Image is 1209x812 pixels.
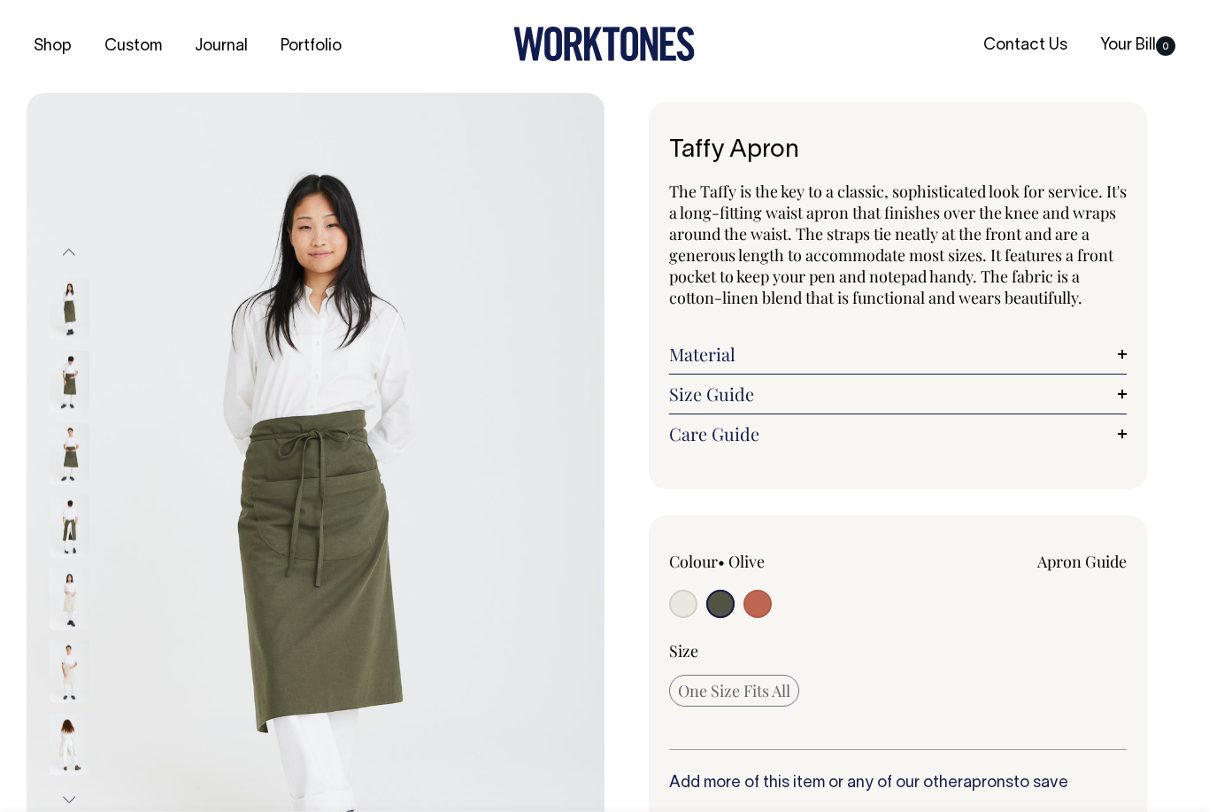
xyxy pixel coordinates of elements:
a: Portfolio [273,32,349,61]
h1: Taffy Apron [669,137,1127,165]
a: Material [669,344,1127,365]
a: Your Bill0 [1093,31,1182,60]
h6: Add more of this item or any of our other to save [669,775,1127,793]
img: natural [50,568,89,630]
span: • [718,551,725,572]
label: Olive [728,551,765,572]
img: olive [50,495,89,557]
span: 0 [1156,36,1175,56]
img: olive [50,422,89,484]
div: Colour [669,551,852,572]
a: Apron Guide [1037,551,1127,572]
img: olive [50,350,89,412]
span: One Size Fits All [678,680,790,701]
a: Contact Us [976,31,1074,60]
div: Size [669,640,1127,661]
img: olive [50,277,89,339]
a: aprons [963,776,1013,791]
a: Care Guide [669,423,1127,445]
input: One Size Fits All [669,675,799,707]
a: Custom [97,32,169,61]
button: Previous [56,233,82,273]
img: natural [50,640,89,702]
a: Journal [188,32,255,61]
a: Size Guide [669,383,1127,405]
span: The Taffy is the key to a classic, sophisticated look for service. It's a long-fitting waist apro... [669,181,1127,308]
img: natural [50,713,89,775]
a: Shop [27,32,79,61]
